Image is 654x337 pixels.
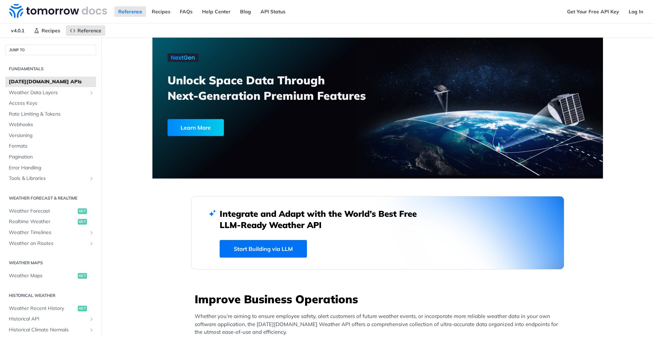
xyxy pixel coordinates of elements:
span: Versioning [9,132,94,139]
span: get [78,219,87,225]
a: Recipes [148,6,174,17]
a: Rate Limiting & Tokens [5,109,96,119]
img: NextGen [168,53,199,62]
span: Historical API [9,316,87,323]
a: Historical APIShow subpages for Historical API [5,314,96,324]
h2: Fundamentals [5,66,96,72]
span: Realtime Weather [9,218,76,225]
span: get [78,208,87,214]
a: Recipes [30,25,64,36]
a: Start Building via LLM [220,240,307,258]
span: Weather Maps [9,272,76,279]
span: Weather on Routes [9,240,87,247]
a: Webhooks [5,119,96,130]
button: Show subpages for Historical API [89,316,94,322]
a: Weather Mapsget [5,271,96,281]
a: Weather on RoutesShow subpages for Weather on Routes [5,238,96,249]
a: Get Your Free API Key [563,6,623,17]
a: Log In [625,6,647,17]
h2: Integrate and Adapt with the World’s Best Free LLM-Ready Weather API [220,208,427,231]
span: Formats [9,143,94,150]
span: Weather Recent History [9,305,76,312]
h2: Historical Weather [5,292,96,299]
span: Rate Limiting & Tokens [9,111,94,118]
a: Pagination [5,152,96,162]
span: [DATE][DOMAIN_NAME] APIs [9,78,94,85]
a: Help Center [198,6,234,17]
h3: Improve Business Operations [195,291,564,307]
span: Reference [77,27,101,34]
a: Blog [236,6,255,17]
span: get [78,273,87,279]
span: Webhooks [9,121,94,128]
a: Weather Recent Historyget [5,303,96,314]
a: FAQs [176,6,196,17]
p: Whether you’re aiming to ensure employee safety, alert customers of future weather events, or inc... [195,312,564,336]
span: v4.0.1 [7,25,28,36]
button: Show subpages for Tools & Libraries [89,176,94,181]
span: Weather Data Layers [9,89,87,96]
a: Realtime Weatherget [5,216,96,227]
a: Historical Climate NormalsShow subpages for Historical Climate Normals [5,325,96,335]
a: API Status [257,6,289,17]
span: Weather Timelines [9,229,87,236]
button: JUMP TO [5,45,96,55]
span: Access Keys [9,100,94,107]
div: Learn More [168,119,224,136]
h2: Weather Maps [5,260,96,266]
a: Versioning [5,130,96,141]
button: Show subpages for Weather on Routes [89,241,94,246]
span: get [78,306,87,311]
span: Recipes [42,27,60,34]
button: Show subpages for Weather Timelines [89,230,94,235]
button: Show subpages for Weather Data Layers [89,90,94,96]
a: Access Keys [5,98,96,109]
a: Learn More [168,119,342,136]
a: Error Handling [5,163,96,173]
a: [DATE][DOMAIN_NAME] APIs [5,77,96,87]
a: Formats [5,141,96,151]
a: Weather Forecastget [5,206,96,216]
h2: Weather Forecast & realtime [5,195,96,201]
span: Pagination [9,154,94,161]
a: Reference [114,6,146,17]
span: Error Handling [9,164,94,171]
img: Tomorrow.io Weather API Docs [9,4,107,18]
button: Show subpages for Historical Climate Normals [89,327,94,333]
span: Tools & Libraries [9,175,87,182]
a: Tools & LibrariesShow subpages for Tools & Libraries [5,173,96,184]
a: Weather Data LayersShow subpages for Weather Data Layers [5,88,96,98]
span: Historical Climate Normals [9,326,87,333]
a: Weather TimelinesShow subpages for Weather Timelines [5,227,96,238]
a: Reference [66,25,105,36]
h3: Unlock Space Data Through Next-Generation Premium Features [168,72,385,103]
span: Weather Forecast [9,208,76,215]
